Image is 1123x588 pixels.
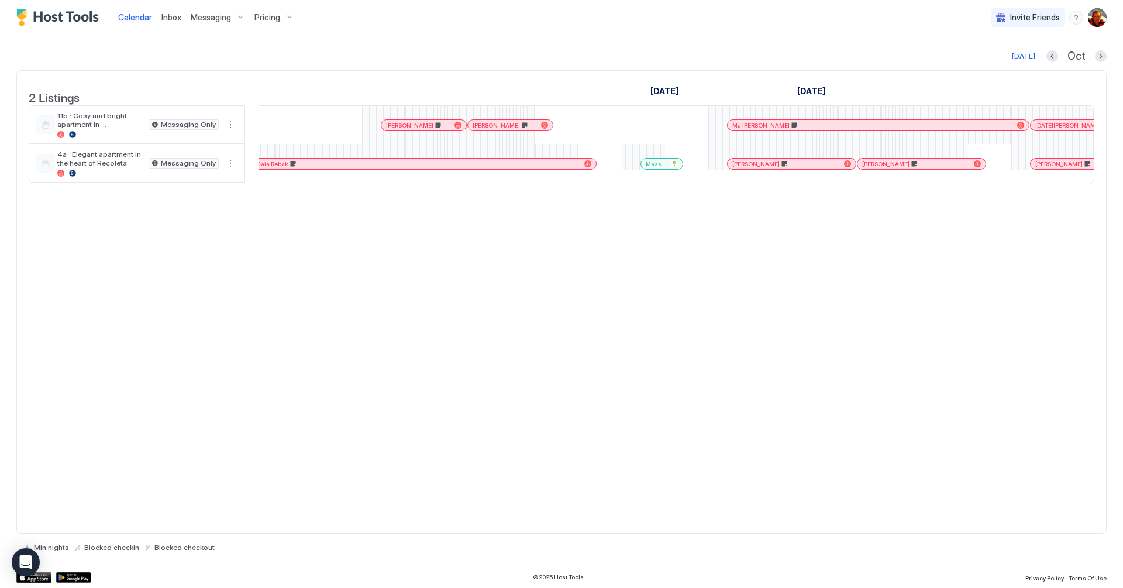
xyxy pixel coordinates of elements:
[1035,160,1083,168] span: [PERSON_NAME]
[513,102,524,114] span: Sat
[12,548,40,576] div: Open Intercom Messenger
[794,82,828,99] a: November 1, 2025
[856,102,869,114] span: Sun
[386,122,433,129] span: [PERSON_NAME]
[1022,102,1027,114] span: 6
[326,99,354,116] a: October 21, 2025
[57,150,144,167] span: 4a · Elegant apartment in the heart of Recoleta
[460,102,470,114] span: 24
[502,102,511,114] span: 25
[542,99,571,116] a: October 26, 2025
[411,99,442,116] a: October 23, 2025
[329,102,336,114] span: 21
[1088,8,1107,27] div: User profile
[936,102,941,114] span: 4
[161,12,181,22] span: Inbox
[979,102,983,114] span: 5
[647,82,681,99] a: October 1, 2025
[57,111,144,129] span: 11b · Cosy and bright apartment in [GEOGRAPHIC_DATA]
[256,160,288,168] span: Gaia Rebak
[1066,99,1086,116] a: November 7, 2025
[1035,122,1101,129] span: [DATE][PERSON_NAME]
[118,11,152,23] a: Calendar
[191,12,231,23] span: Messaging
[284,102,293,114] span: 20
[1025,571,1064,583] a: Privacy Policy
[646,160,666,168] span: Mass producciones
[223,118,237,132] div: menu
[1019,99,1045,116] a: November 6, 2025
[813,102,824,114] span: Sat
[118,12,152,22] span: Calendar
[161,11,181,23] a: Inbox
[631,102,640,114] span: 28
[714,99,745,116] a: October 30, 2025
[1012,51,1035,61] div: [DATE]
[862,160,910,168] span: [PERSON_NAME]
[892,102,897,114] span: 3
[84,543,139,552] span: Blocked checkin
[425,102,439,114] span: Thu
[1046,50,1058,62] button: Previous month
[545,102,554,114] span: 26
[584,99,616,116] a: October 27, 2025
[533,573,584,581] span: © 2025 Host Tools
[56,572,91,583] a: Google Play Store
[295,102,310,114] span: Mon
[16,9,104,26] a: Host Tools Logo
[1010,12,1060,23] span: Invite Friends
[684,102,700,114] span: Wed
[34,543,69,552] span: Min nights
[338,102,351,114] span: Tue
[732,122,790,129] span: Ma [PERSON_NAME]
[29,88,80,105] span: 2 Listings
[732,160,780,168] span: [PERSON_NAME]
[764,102,771,114] span: 31
[254,12,280,23] span: Pricing
[223,156,237,170] button: More options
[223,156,237,170] div: menu
[898,102,914,114] span: Mon
[1075,102,1083,114] span: Fri
[223,118,237,132] button: More options
[381,102,397,114] span: Wed
[587,102,596,114] span: 27
[642,102,655,114] span: Tue
[473,122,520,129] span: [PERSON_NAME]
[281,99,313,116] a: October 20, 2025
[1010,49,1037,63] button: [DATE]
[598,102,613,114] span: Mon
[1069,571,1107,583] a: Terms Of Use
[370,102,380,114] span: 22
[805,99,827,116] a: November 1, 2025
[154,543,215,552] span: Blocked checkout
[933,99,959,116] a: November 4, 2025
[471,102,480,114] span: Fri
[773,102,781,114] span: Fri
[847,99,872,116] a: November 2, 2025
[943,102,956,114] span: Tue
[499,99,527,116] a: October 25, 2025
[1029,102,1042,114] span: Thu
[16,572,51,583] a: App Store
[1069,575,1107,582] span: Terms Of Use
[985,102,1000,114] span: Wed
[728,102,742,114] span: Thu
[457,99,483,116] a: October 24, 2025
[1069,102,1073,114] span: 7
[556,102,569,114] span: Sun
[889,99,917,116] a: November 3, 2025
[976,99,1003,116] a: November 5, 2025
[670,99,702,116] a: October 29, 2025
[628,99,658,116] a: October 28, 2025
[717,102,726,114] span: 30
[761,99,784,116] a: October 31, 2025
[1095,50,1107,62] button: Next month
[1067,50,1086,63] span: Oct
[673,102,683,114] span: 29
[367,99,399,116] a: October 22, 2025
[808,102,811,114] span: 1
